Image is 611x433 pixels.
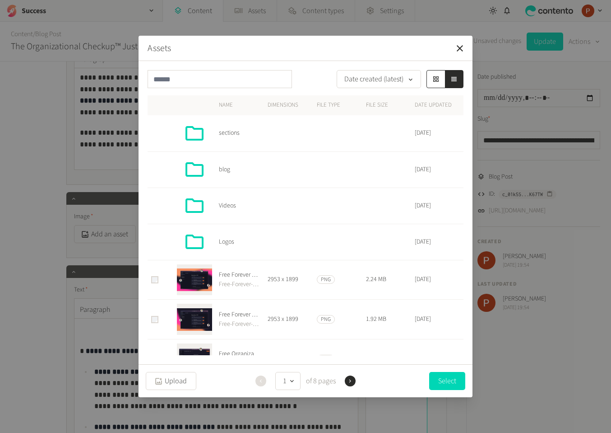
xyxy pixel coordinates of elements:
[415,275,431,284] time: [DATE]
[304,376,336,386] span: of 8 pages
[219,165,260,174] span: blog
[219,349,260,359] span: Free Organizational Checkup Success
[148,42,171,55] button: Assets
[177,264,212,296] img: Free Forever Plan For Nav
[268,315,298,324] span: 2953 x 1899
[275,372,301,390] button: 1
[317,315,335,324] span: png
[219,237,260,247] span: Logos
[267,95,316,115] th: Dimensions
[337,70,421,88] button: Date created (latest)
[268,275,298,284] span: 2953 x 1899
[177,344,212,375] img: Free Organizational Checkup Success
[219,270,260,280] span: Free Forever Plan For Nav
[415,315,431,324] time: [DATE]
[414,95,463,115] th: Date updated
[415,201,431,210] time: [DATE]
[415,237,431,246] time: [DATE]
[219,128,260,138] span: sections
[415,165,431,174] time: [DATE]
[415,128,431,137] time: [DATE]
[366,275,386,284] span: 2.24 MB
[366,95,415,115] th: File size
[317,355,335,363] span: png
[366,315,386,324] span: 1.92 MB
[415,354,431,363] time: [DATE]
[268,354,298,363] span: 2379 x 1552
[316,95,366,115] th: File type
[366,354,386,363] span: 1.78 MB
[219,310,260,320] span: Free Forever Plan Nav
[146,372,196,390] button: Upload
[219,201,260,211] span: Videos
[219,320,260,329] span: Free-Forever-Plan-Nav.png
[219,280,260,289] span: Free-Forever-Plan-for-Nav.png
[218,95,268,115] th: Name
[317,275,335,284] span: png
[429,372,465,390] button: Select
[177,304,212,335] img: Free Forever Plan Nav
